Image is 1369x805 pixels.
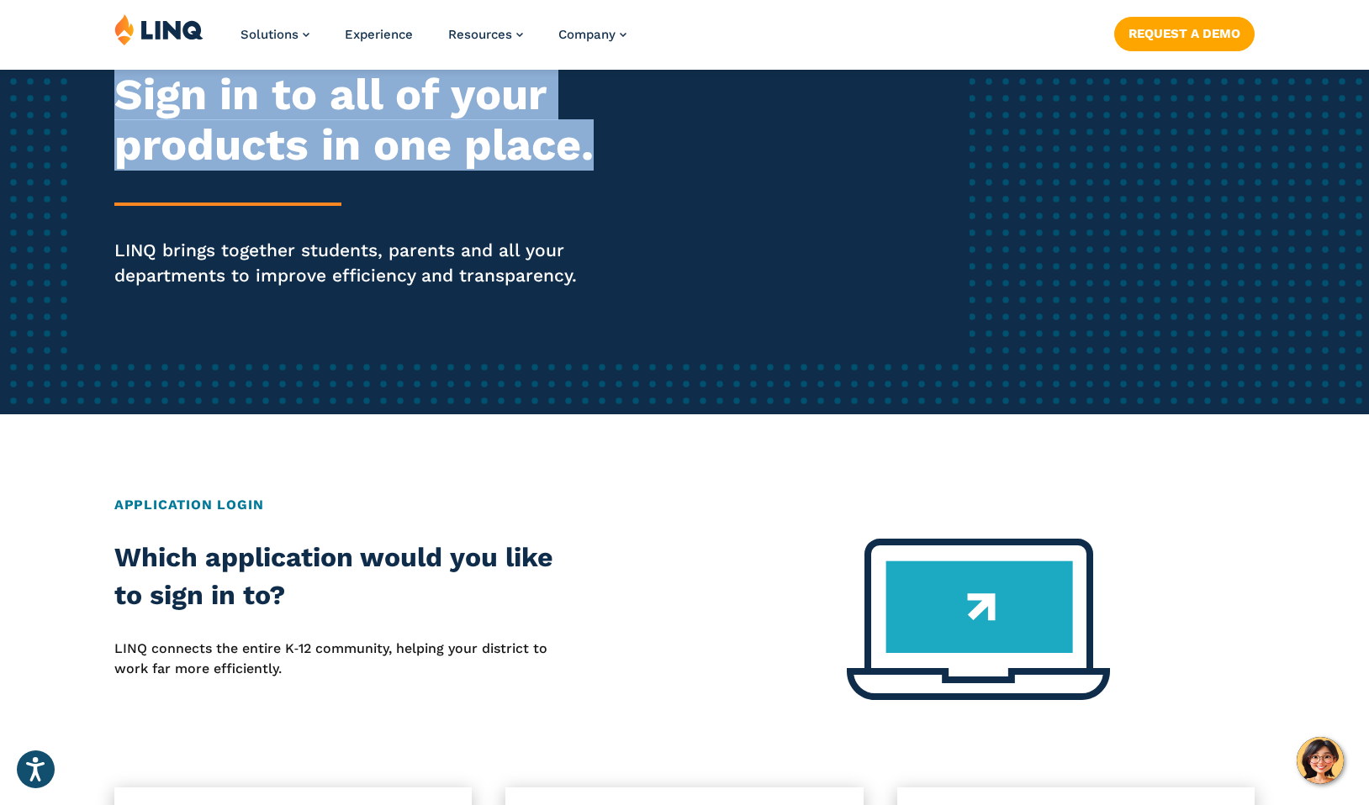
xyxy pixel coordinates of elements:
a: Request a Demo [1114,17,1255,50]
span: Solutions [240,27,299,42]
a: Resources [448,27,523,42]
button: Hello, have a question? Let’s chat. [1297,737,1344,784]
nav: Button Navigation [1114,13,1255,50]
p: LINQ brings together students, parents and all your departments to improve efficiency and transpa... [114,238,642,288]
h2: Which application would you like to sign in to? [114,539,569,615]
span: Resources [448,27,512,42]
nav: Primary Navigation [240,13,626,69]
a: Solutions [240,27,309,42]
span: Company [558,27,616,42]
p: LINQ connects the entire K‑12 community, helping your district to work far more efficiently. [114,639,569,680]
h2: Application Login [114,495,1255,515]
h2: Sign in to all of your products in one place. [114,70,642,171]
a: Company [558,27,626,42]
img: LINQ | K‑12 Software [114,13,203,45]
a: Experience [345,27,413,42]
